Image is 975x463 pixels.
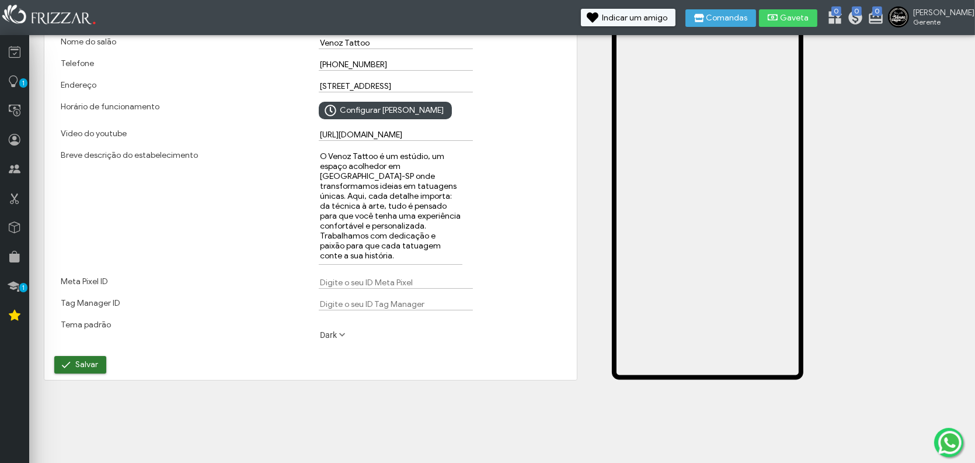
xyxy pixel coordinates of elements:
label: Breve descrição do estabelecimento [61,150,198,160]
button: Comandas [685,9,756,27]
span: 0 [852,6,862,16]
span: Salvar [75,356,98,374]
span: 0 [872,6,882,16]
input: Digite o seu ID Tag Manager [319,298,473,310]
input: Digite aqui o nome do salão [319,37,473,49]
label: Meta Pixel ID [61,277,108,286]
button: Configurar [PERSON_NAME] [319,102,452,119]
label: Endereço [61,80,96,90]
input: Digite aqui o telefone [319,58,473,71]
button: Gaveta [759,9,817,27]
span: Gaveta [780,14,809,22]
span: 1 [19,78,27,88]
label: Telefone [61,58,94,68]
span: Indicar um amigo [602,14,667,22]
span: Configurar [PERSON_NAME] [340,102,444,119]
a: 0 [847,9,859,28]
a: 0 [827,9,838,28]
label: Tema padrão [61,320,111,330]
input: EX: Rua afonso pena, 119, curitiba, Paraná [319,80,473,92]
input: https://youtube.com.br/watch=123 [319,129,473,141]
label: Horário de funcionamento [61,102,159,112]
button: Indicar um amigo [581,9,675,26]
span: Gerente [913,18,966,26]
span: 0 [831,6,841,16]
a: 0 [868,9,879,28]
span: Comandas [706,14,748,22]
span: 1 [19,283,27,292]
span: [PERSON_NAME] [913,8,966,18]
button: Salvar [54,356,106,374]
img: whatsapp.png [936,429,964,457]
input: Digite o seu ID Meta Pixel [319,277,473,289]
label: Dark [319,329,350,340]
label: Video do youtube [61,129,127,139]
label: Tag Manager ID [61,298,120,308]
label: Nome do salão [61,37,116,47]
a: [PERSON_NAME] Gerente [888,6,969,30]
